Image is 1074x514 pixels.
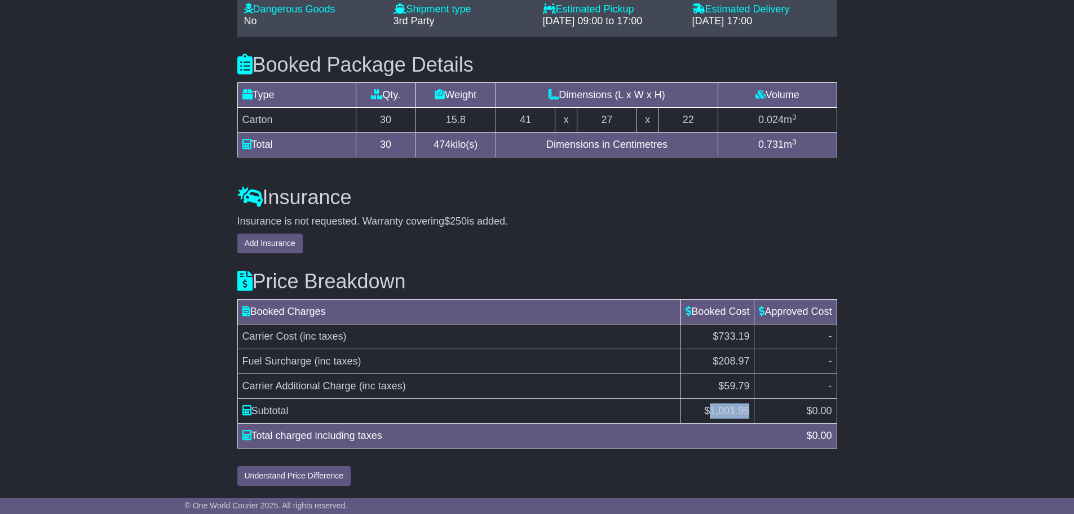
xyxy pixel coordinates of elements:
div: Estimated Delivery [692,3,830,16]
td: Booked Charges [237,300,681,324]
sup: 3 [792,138,797,146]
td: x [555,108,577,133]
span: $208.97 [713,355,749,367]
td: Type [237,83,356,108]
td: Volume [718,83,837,108]
span: © One World Courier 2025. All rights reserved. [185,501,348,510]
span: Carrier Cost [242,331,297,342]
div: [DATE] 17:00 [692,15,830,28]
button: Add Insurance [237,234,303,253]
td: Weight [416,83,496,108]
span: 474 [434,139,450,150]
span: 0.00 [812,430,832,441]
td: Total [237,133,356,157]
span: (inc taxes) [359,380,406,392]
td: x [637,108,658,133]
td: Dimensions in Centimetres [496,133,718,157]
span: - [829,331,832,342]
div: Estimated Pickup [543,3,681,16]
div: $ [801,428,837,443]
span: 1,001.95 [710,405,749,416]
td: m [718,108,837,133]
div: Shipment type [394,3,532,16]
div: Insurance is not requested. Warranty covering is added. [237,216,837,228]
span: $733.19 [713,331,749,342]
td: 22 [658,108,718,133]
td: Booked Cost [681,300,754,324]
td: 30 [356,108,415,133]
td: Carton [237,108,356,133]
td: Subtotal [237,399,681,424]
span: Fuel Surcharge [242,355,312,367]
td: 15.8 [416,108,496,133]
div: Total charged including taxes [237,428,801,443]
h3: Insurance [237,186,837,209]
td: kilo(s) [416,133,496,157]
button: Understand Price Difference [237,466,351,486]
h3: Price Breakdown [237,270,837,293]
td: $ [754,399,837,424]
td: $ [681,399,754,424]
div: Dangerous Goods [244,3,382,16]
td: 27 [577,108,637,133]
span: (inc taxes) [300,331,347,342]
span: 0.024 [758,114,784,125]
span: (inc taxes) [315,355,361,367]
td: 30 [356,133,415,157]
div: [DATE] 09:00 to 17:00 [543,15,681,28]
h3: Booked Package Details [237,54,837,76]
span: 0.00 [812,405,832,416]
span: - [829,380,832,392]
span: No [244,15,257,27]
td: Qty. [356,83,415,108]
span: 0.731 [758,139,784,150]
span: Carrier Additional Charge [242,380,356,392]
td: m [718,133,837,157]
span: $59.79 [718,380,749,392]
span: - [829,355,832,367]
sup: 3 [792,113,797,121]
td: Approved Cost [754,300,837,324]
td: Dimensions (L x W x H) [496,83,718,108]
td: 41 [496,108,555,133]
span: $250 [444,216,467,227]
span: 3rd Party [394,15,435,27]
